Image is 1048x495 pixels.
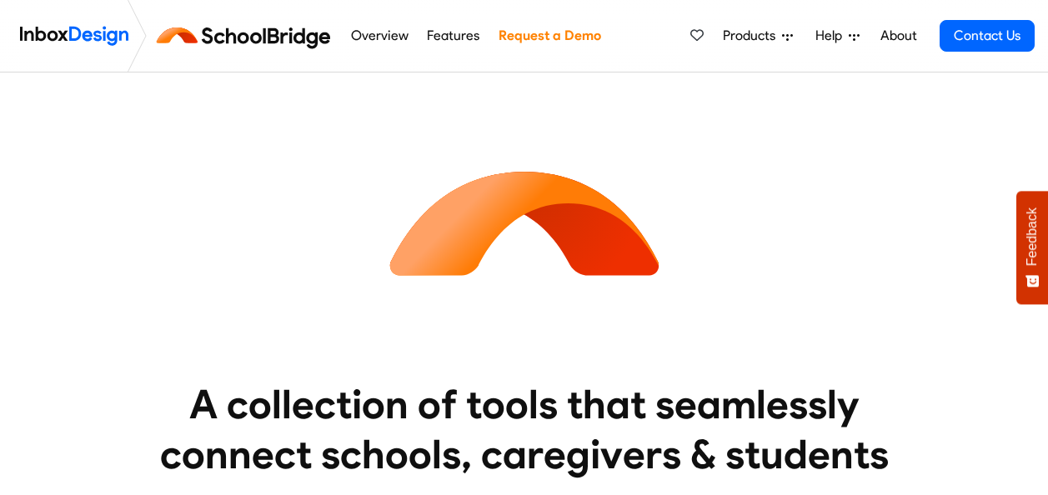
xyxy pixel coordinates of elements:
[128,379,920,479] heading: A collection of tools that seamlessly connect schools, caregivers & students
[723,26,782,46] span: Products
[346,19,413,52] a: Overview
[875,19,921,52] a: About
[809,19,866,52] a: Help
[940,20,1035,52] a: Contact Us
[423,19,484,52] a: Features
[494,19,605,52] a: Request a Demo
[374,72,674,372] img: icon_schoolbridge.svg
[153,16,341,56] img: schoolbridge logo
[1025,207,1040,266] span: Feedback
[1016,191,1048,304] button: Feedback - Show survey
[815,26,849,46] span: Help
[716,19,800,52] a: Products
